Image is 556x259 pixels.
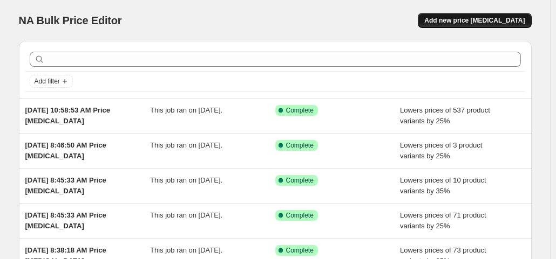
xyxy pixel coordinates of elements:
[286,176,314,185] span: Complete
[286,246,314,255] span: Complete
[286,141,314,150] span: Complete
[286,106,314,115] span: Complete
[25,106,111,125] span: [DATE] 10:58:53 AM Price [MEDICAL_DATA]
[35,77,60,86] span: Add filter
[30,75,73,88] button: Add filter
[150,176,222,184] span: This job ran on [DATE].
[400,106,490,125] span: Lowers prices of 537 product variants by 25%
[25,141,106,160] span: [DATE] 8:46:50 AM Price [MEDICAL_DATA]
[150,106,222,114] span: This job ran on [DATE].
[150,141,222,149] span: This job ran on [DATE].
[400,141,482,160] span: Lowers prices of 3 product variants by 25%
[286,211,314,220] span: Complete
[25,176,106,195] span: [DATE] 8:45:33 AM Price [MEDICAL_DATA]
[400,176,486,195] span: Lowers prices of 10 product variants by 35%
[424,16,525,25] span: Add new price [MEDICAL_DATA]
[25,211,106,230] span: [DATE] 8:45:33 AM Price [MEDICAL_DATA]
[150,246,222,254] span: This job ran on [DATE].
[150,211,222,219] span: This job ran on [DATE].
[19,15,122,26] span: NA Bulk Price Editor
[418,13,531,28] button: Add new price [MEDICAL_DATA]
[400,211,486,230] span: Lowers prices of 71 product variants by 25%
